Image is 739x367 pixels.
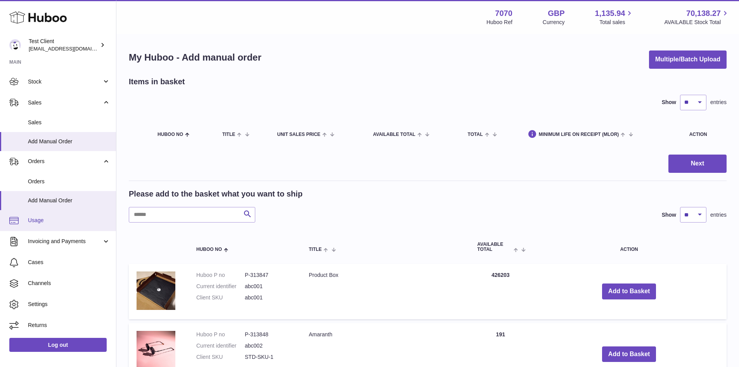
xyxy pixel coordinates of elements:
[245,331,293,338] dd: P-313848
[28,158,102,165] span: Orders
[602,346,656,362] button: Add to Basket
[686,8,721,19] span: 70,138.27
[301,264,469,319] td: Product Box
[689,132,719,137] div: Action
[468,132,483,137] span: Total
[477,242,512,252] span: AVAILABLE Total
[595,8,634,26] a: 1,135.94 Total sales
[29,38,99,52] div: Test Client
[245,271,293,279] dd: P-313847
[548,8,564,19] strong: GBP
[129,77,185,87] h2: Items in basket
[309,247,322,252] span: Title
[495,8,512,19] strong: 7070
[196,283,245,290] dt: Current identifier
[469,264,531,319] td: 426203
[28,119,110,126] span: Sales
[486,19,512,26] div: Huboo Ref
[649,50,727,69] button: Multiple/Batch Upload
[28,259,110,266] span: Cases
[543,19,565,26] div: Currency
[129,51,261,64] h1: My Huboo - Add manual order
[373,132,415,137] span: AVAILABLE Total
[245,283,293,290] dd: abc001
[599,19,634,26] span: Total sales
[222,132,235,137] span: Title
[28,138,110,145] span: Add Manual Order
[129,189,303,199] h2: Please add to the basket what you want to ship
[710,211,727,219] span: entries
[28,238,102,245] span: Invoicing and Payments
[196,342,245,350] dt: Current identifier
[157,132,183,137] span: Huboo no
[539,132,619,137] span: Minimum Life On Receipt (MLOR)
[28,322,110,329] span: Returns
[28,78,102,85] span: Stock
[196,331,245,338] dt: Huboo P no
[28,217,110,224] span: Usage
[662,99,676,106] label: Show
[662,211,676,219] label: Show
[28,197,110,204] span: Add Manual Order
[277,132,320,137] span: Unit Sales Price
[602,284,656,299] button: Add to Basket
[245,353,293,361] dd: STD-SKU-1
[595,8,625,19] span: 1,135.94
[9,338,107,352] a: Log out
[664,8,730,26] a: 70,138.27 AVAILABLE Stock Total
[664,19,730,26] span: AVAILABLE Stock Total
[245,342,293,350] dd: abc002
[28,280,110,287] span: Channels
[28,301,110,308] span: Settings
[245,294,293,301] dd: abc001
[531,234,727,260] th: Action
[668,155,727,173] button: Next
[196,294,245,301] dt: Client SKU
[137,271,175,310] img: Product Box
[9,39,21,51] img: internalAdmin-7070@internal.huboo.com
[29,45,114,52] span: [EMAIL_ADDRESS][DOMAIN_NAME]
[28,178,110,185] span: Orders
[710,99,727,106] span: entries
[196,353,245,361] dt: Client SKU
[196,271,245,279] dt: Huboo P no
[196,247,222,252] span: Huboo no
[28,99,102,106] span: Sales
